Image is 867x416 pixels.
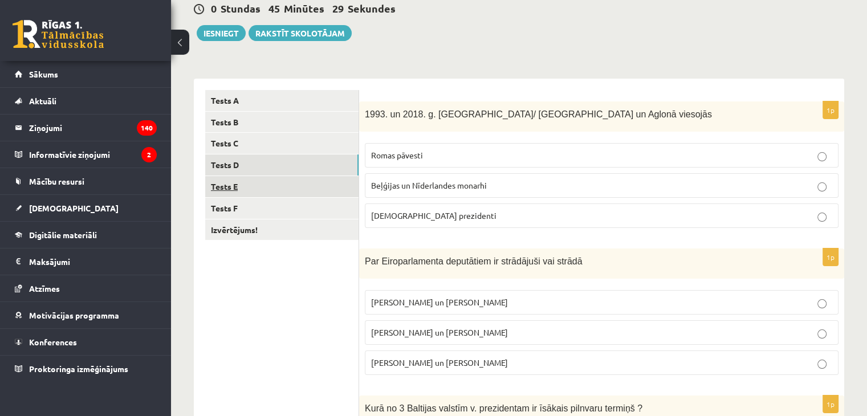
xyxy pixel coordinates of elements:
span: [DEMOGRAPHIC_DATA] prezidenti [371,210,496,221]
span: Beļģijas un Nīderlandes monarhi [371,180,487,190]
span: 29 [332,2,344,15]
a: Tests C [205,133,359,154]
a: Tests B [205,112,359,133]
span: [DEMOGRAPHIC_DATA] [29,203,119,213]
span: Digitālie materiāli [29,230,97,240]
a: Atzīmes [15,275,157,301]
legend: Maksājumi [29,248,157,275]
p: 1p [823,248,838,266]
a: Mācību resursi [15,168,157,194]
span: Sekundes [348,2,396,15]
span: Atzīmes [29,283,60,293]
span: Aktuāli [29,96,56,106]
a: Rakstīt skolotājam [249,25,352,41]
span: Proktoringa izmēģinājums [29,364,128,374]
i: 2 [141,147,157,162]
input: [PERSON_NAME] un [PERSON_NAME] [817,329,827,338]
legend: Ziņojumi [29,115,157,141]
a: Rīgas 1. Tālmācības vidusskola [13,20,104,48]
input: [PERSON_NAME] un [PERSON_NAME] [817,360,827,369]
span: 0 [211,2,217,15]
a: Tests D [205,154,359,176]
span: [PERSON_NAME] un [PERSON_NAME] [371,357,508,368]
p: 1p [823,395,838,413]
span: Sākums [29,69,58,79]
span: Motivācijas programma [29,310,119,320]
a: Digitālie materiāli [15,222,157,248]
a: Sākums [15,61,157,87]
a: Informatīvie ziņojumi2 [15,141,157,168]
input: Romas pāvesti [817,152,827,161]
a: Tests A [205,90,359,111]
input: [DEMOGRAPHIC_DATA] prezidenti [817,213,827,222]
input: [PERSON_NAME] un [PERSON_NAME] [817,299,827,308]
span: [PERSON_NAME] un [PERSON_NAME] [371,327,508,337]
span: Romas pāvesti [371,150,423,160]
p: 1p [823,101,838,119]
input: Beļģijas un Nīderlandes monarhi [817,182,827,191]
span: 1993. un 2018. g. [GEOGRAPHIC_DATA]/ [GEOGRAPHIC_DATA] un Aglonā viesojās [365,109,712,119]
a: Izvērtējums! [205,219,359,240]
a: [DEMOGRAPHIC_DATA] [15,195,157,221]
span: Stundas [221,2,260,15]
button: Iesniegt [197,25,246,41]
a: Ziņojumi140 [15,115,157,141]
span: Minūtes [284,2,324,15]
a: Aktuāli [15,88,157,114]
a: Motivācijas programma [15,302,157,328]
span: Kurā no 3 Baltijas valstīm v. prezidentam ir īsākais pilnvaru termiņš ? [365,403,642,413]
a: Tests E [205,176,359,197]
a: Tests F [205,198,359,219]
span: 45 [268,2,280,15]
a: Maksājumi [15,248,157,275]
i: 140 [137,120,157,136]
span: [PERSON_NAME] un [PERSON_NAME] [371,297,508,307]
a: Proktoringa izmēģinājums [15,356,157,382]
span: Konferences [29,337,77,347]
span: Par Eiroparlamenta deputātiem ir strādājuši vai strādā [365,256,583,266]
a: Konferences [15,329,157,355]
span: Mācību resursi [29,176,84,186]
legend: Informatīvie ziņojumi [29,141,157,168]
